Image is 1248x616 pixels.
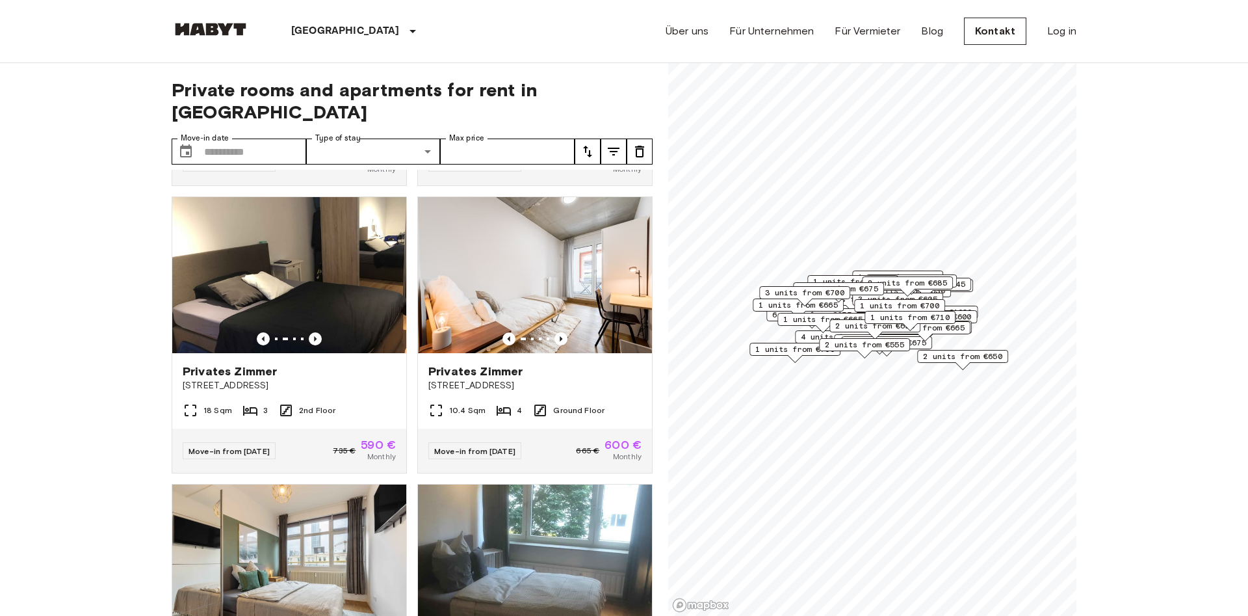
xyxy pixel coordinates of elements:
[793,282,884,302] div: Map marker
[183,379,396,392] span: [STREET_ADDRESS]
[835,320,915,332] span: 2 units from €690
[858,271,937,283] span: 1 units from €650
[783,314,863,325] span: 1 units from €665
[795,330,886,351] div: Map marker
[729,23,814,39] a: Für Unternehmen
[888,311,972,323] span: 13 units from €600
[449,405,486,416] span: 10.4 Sqm
[428,379,642,392] span: [STREET_ADDRESS]
[835,23,900,39] a: Für Vermieter
[263,405,268,416] span: 3
[759,299,838,311] span: 1 units from €665
[866,275,957,295] div: Map marker
[666,23,708,39] a: Über uns
[1047,23,1076,39] a: Log in
[923,351,1002,362] span: 2 units from €650
[418,197,652,353] img: Marketing picture of unit DE-04-037-001-03Q
[860,300,939,312] span: 1 units from €700
[759,286,850,306] div: Map marker
[172,79,653,123] span: Private rooms and apartments for rent in [GEOGRAPHIC_DATA]
[799,283,878,295] span: 1 units from €675
[449,133,484,144] label: Max price
[172,197,406,353] img: Marketing picture of unit DE-04-027-001-01HF
[183,364,277,379] span: Privates Zimmer
[755,343,835,355] span: 1 units from €700
[181,133,229,144] label: Move-in date
[417,196,653,474] a: Marketing picture of unit DE-04-037-001-03QPrevious imagePrevious imagePrivates Zimmer[STREET_ADD...
[807,275,898,295] div: Map marker
[203,405,232,416] span: 18 Sqm
[613,451,642,462] span: Monthly
[299,405,335,416] span: 2nd Floor
[872,275,951,287] span: 1 units from €615
[553,405,604,416] span: Ground Floor
[672,598,729,613] a: Mapbox logo
[964,18,1026,45] a: Kontakt
[777,313,868,333] div: Map marker
[889,306,972,318] span: 9 units from €1020
[257,332,270,345] button: Previous image
[854,299,945,319] div: Map marker
[367,451,396,462] span: Monthly
[291,23,400,39] p: [GEOGRAPHIC_DATA]
[554,332,567,345] button: Previous image
[749,343,840,363] div: Map marker
[575,139,601,165] button: tune
[885,322,965,334] span: 1 units from €665
[819,338,910,358] div: Map marker
[883,306,978,326] div: Map marker
[864,311,955,331] div: Map marker
[829,319,920,340] div: Map marker
[517,405,522,416] span: 4
[801,331,880,343] span: 4 units from €600
[862,276,953,297] div: Map marker
[852,293,943,313] div: Map marker
[173,139,199,165] button: Choose date
[502,332,515,345] button: Previous image
[361,439,396,451] span: 590 €
[172,23,250,36] img: Habyt
[917,350,1008,370] div: Map marker
[315,133,361,144] label: Type of stay
[870,312,950,323] span: 1 units from €710
[868,277,947,289] span: 2 units from €685
[188,446,270,456] span: Move-in from [DATE]
[434,446,515,456] span: Move-in from [DATE]
[601,139,627,165] button: tune
[886,278,965,290] span: 2 units from €545
[882,310,978,330] div: Map marker
[813,276,892,288] span: 1 units from €685
[309,332,322,345] button: Previous image
[333,445,356,457] span: 735 €
[604,439,642,451] span: 600 €
[172,196,407,474] a: Previous imagePrevious imagePrivates Zimmer[STREET_ADDRESS]18 Sqm32nd FloorMove-in from [DATE]735...
[576,445,599,457] span: 665 €
[921,23,943,39] a: Blog
[852,271,943,291] div: Map marker
[627,139,653,165] button: tune
[428,364,523,379] span: Privates Zimmer
[765,287,844,299] span: 3 units from €700
[753,299,844,319] div: Map marker
[847,337,926,349] span: 2 units from €675
[825,339,904,351] span: 2 units from €555
[879,321,970,341] div: Map marker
